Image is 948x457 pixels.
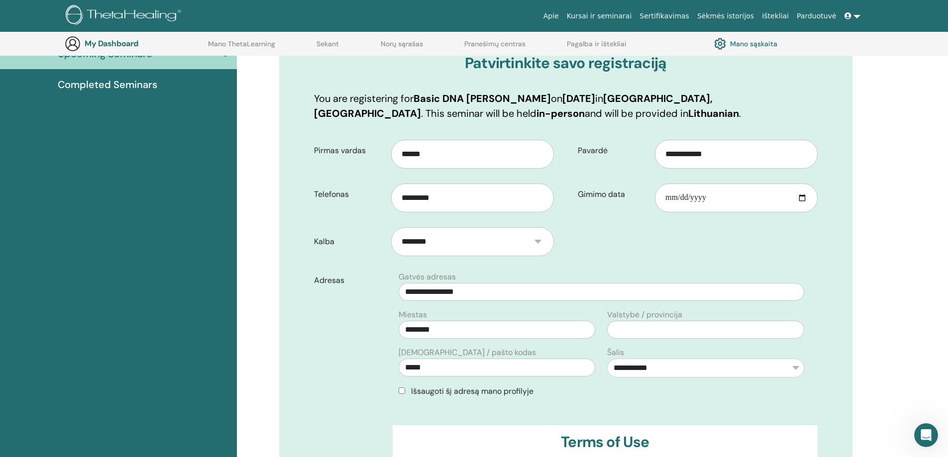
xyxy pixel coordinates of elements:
[567,40,627,56] a: Pagalba ir ištekliai
[793,7,841,25] a: Parduotuvė
[58,77,157,92] span: Completed Seminars
[307,141,392,160] label: Pirmas vardas
[414,92,551,105] b: Basic DNA [PERSON_NAME]
[758,7,793,25] a: Ištekliai
[314,54,818,72] h3: Patvirtinkite savo registraciją
[693,7,758,25] a: Sėkmės istorijos
[607,347,624,359] label: Šalis
[314,91,818,121] p: You are registering for on in . This seminar will be held and will be provided in .
[314,92,713,120] b: [GEOGRAPHIC_DATA], [GEOGRAPHIC_DATA]
[607,309,682,321] label: Valstybė / provincija
[563,7,636,25] a: Kursai ir seminarai
[464,40,526,56] a: Pranešimų centras
[401,433,809,451] h3: Terms of Use
[411,386,533,396] span: Išsaugoti šį adresą mano profilyje
[688,107,739,120] b: Lithuanian
[635,7,693,25] a: Sertifikavimas
[208,40,275,56] a: Mano ThetaLearning
[85,39,184,48] h3: My Dashboard
[381,40,423,56] a: Norų sąrašas
[562,92,595,105] b: [DATE]
[914,423,938,447] iframe: Intercom live chat
[307,185,392,204] label: Telefonas
[714,35,777,52] a: Mano sąskaita
[714,35,726,52] img: cog.svg
[539,7,563,25] a: Apie
[399,347,536,359] label: [DEMOGRAPHIC_DATA] / pašto kodas
[66,5,185,27] img: logo.png
[570,141,655,160] label: Pavardė
[316,40,339,56] a: Sekant
[65,36,81,52] img: generic-user-icon.jpg
[399,271,456,283] label: Gatvės adresas
[307,232,392,251] label: Kalba
[399,309,427,321] label: Miestas
[570,185,655,204] label: Gimimo data
[307,271,393,290] label: Adresas
[536,107,585,120] b: in-person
